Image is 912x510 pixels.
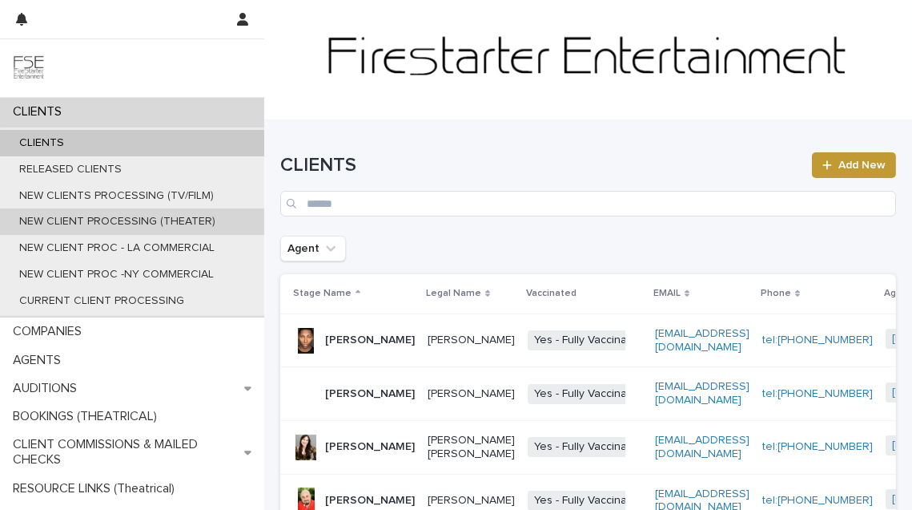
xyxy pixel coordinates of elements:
p: COMPANIES [6,324,94,339]
p: Stage Name [293,285,352,302]
a: tel:[PHONE_NUMBER] [762,388,873,399]
a: tel:[PHONE_NUMBER] [762,441,873,452]
a: [EMAIL_ADDRESS][DOMAIN_NAME] [655,381,749,406]
p: CLIENT COMMISSIONS & MAILED CHECKS [6,437,244,467]
p: Legal Name [426,285,481,302]
p: Phone [761,285,791,302]
a: [EMAIL_ADDRESS][DOMAIN_NAME] [655,435,749,459]
a: tel:[PHONE_NUMBER] [762,495,873,506]
img: 9JgRvJ3ETPGCJDhvPVA5 [13,52,45,84]
p: [PERSON_NAME] [325,494,415,508]
p: CURRENT CLIENT PROCESSING [6,294,197,308]
a: tel:[PHONE_NUMBER] [762,334,873,346]
p: AUDITIONS [6,381,90,396]
p: Agent [884,285,912,302]
p: BOOKINGS (THEATRICAL) [6,409,170,424]
p: [PERSON_NAME] [428,334,515,347]
span: Yes - Fully Vaccinated [528,437,650,457]
p: CLIENTS [6,136,77,150]
p: AGENTS [6,353,74,368]
p: NEW CLIENT PROCESSING (THEATER) [6,215,228,229]
span: Yes - Fully Vaccinated [528,330,650,350]
input: Search [280,191,896,217]
p: NEW CLIENT PROC - LA COMMERCIAL [6,241,227,255]
a: Add New [812,152,896,178]
h1: CLIENTS [280,154,802,177]
p: [PERSON_NAME] [325,334,415,347]
p: [PERSON_NAME] [PERSON_NAME] [428,434,515,461]
p: [PERSON_NAME] [428,494,515,508]
p: RESOURCE LINKS (Theatrical) [6,481,187,496]
p: CLIENTS [6,104,74,119]
span: Add New [838,160,886,171]
p: Vaccinated [526,285,577,302]
button: Agent [280,236,346,261]
p: NEW CLIENTS PROCESSING (TV/FILM) [6,189,227,203]
span: Yes - Fully Vaccinated [528,384,650,404]
p: [PERSON_NAME] [325,440,415,454]
a: [EMAIL_ADDRESS][DOMAIN_NAME] [655,328,749,353]
p: [PERSON_NAME] [325,387,415,401]
p: NEW CLIENT PROC -NY COMMERCIAL [6,268,227,281]
p: RELEASED CLIENTS [6,163,135,176]
p: [PERSON_NAME] [428,387,515,401]
p: EMAIL [653,285,681,302]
